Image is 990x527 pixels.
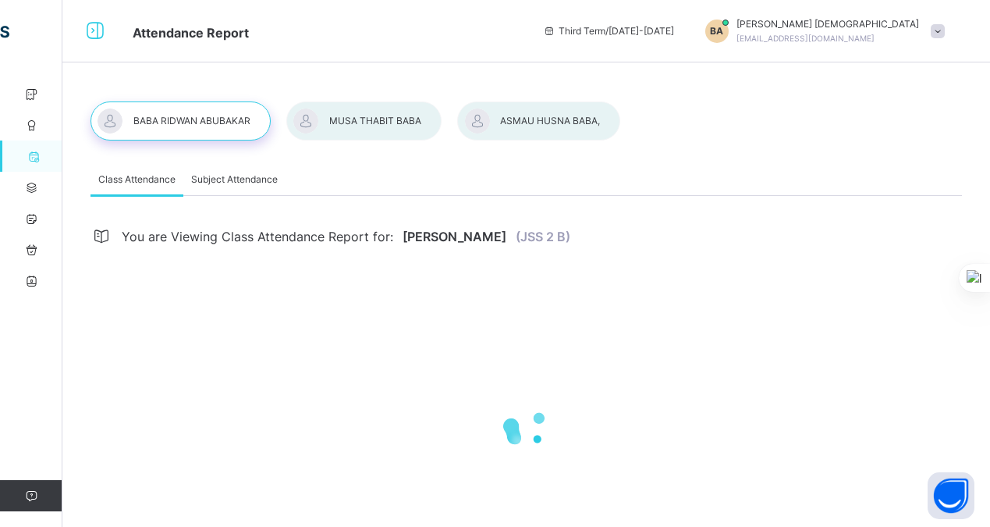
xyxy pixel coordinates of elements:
span: [PERSON_NAME] [DEMOGRAPHIC_DATA] [736,17,919,31]
span: You are Viewing Class Attendance Report for: [122,219,393,254]
span: BA [710,24,723,38]
span: (JSS 2 B) [516,219,570,254]
button: Open asap [928,472,974,519]
span: [PERSON_NAME] [403,219,506,254]
span: session/term information [543,24,674,38]
div: BabaMusa [690,17,953,45]
span: Attendance Report [133,25,249,41]
span: [EMAIL_ADDRESS][DOMAIN_NAME] [736,34,875,43]
span: Class Attendance [98,173,176,187]
span: Subject Attendance [191,173,278,187]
